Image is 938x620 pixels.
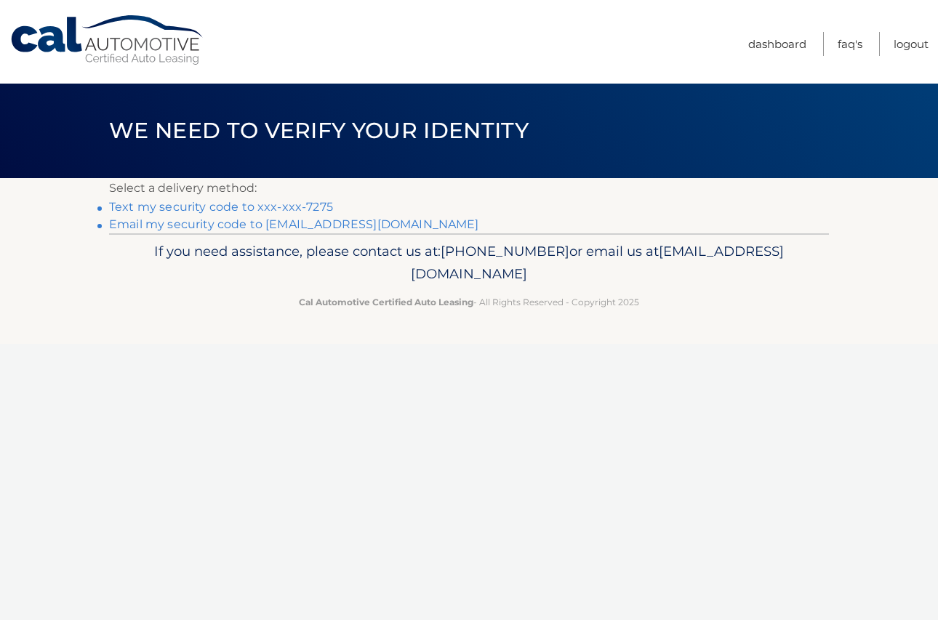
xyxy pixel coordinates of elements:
p: If you need assistance, please contact us at: or email us at [119,240,819,286]
span: [PHONE_NUMBER] [441,243,569,259]
p: - All Rights Reserved - Copyright 2025 [119,294,819,310]
span: We need to verify your identity [109,117,529,144]
a: Logout [894,32,929,56]
a: Email my security code to [EMAIL_ADDRESS][DOMAIN_NAME] [109,217,479,231]
a: Dashboard [748,32,806,56]
p: Select a delivery method: [109,178,829,198]
a: Text my security code to xxx-xxx-7275 [109,200,333,214]
a: Cal Automotive [9,15,206,66]
strong: Cal Automotive Certified Auto Leasing [299,297,473,307]
a: FAQ's [838,32,862,56]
